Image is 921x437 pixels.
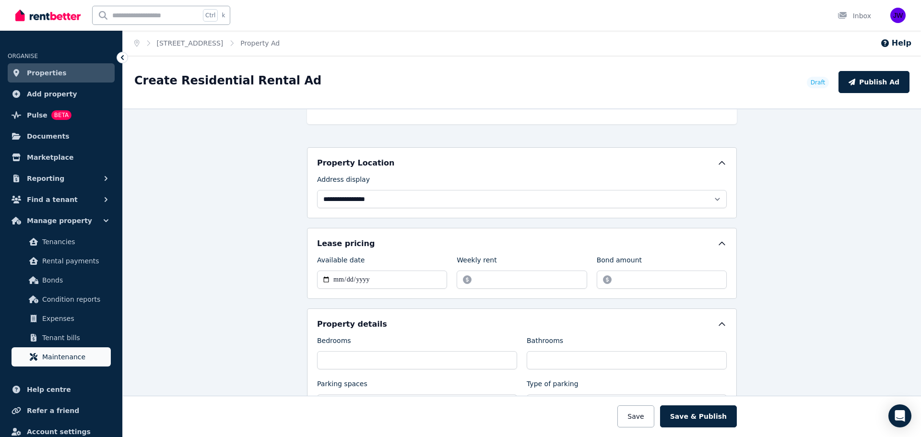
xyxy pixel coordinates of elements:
a: Refer a friend [8,401,115,420]
label: Weekly rent [457,255,496,269]
nav: Breadcrumb [123,31,291,56]
span: Draft [811,79,825,86]
label: Bedrooms [317,336,351,349]
a: PulseBETA [8,106,115,125]
span: k [222,12,225,19]
a: Rental payments [12,251,111,271]
h5: Property Location [317,157,394,169]
span: Maintenance [42,351,107,363]
button: Help [880,37,911,49]
a: Property Ad [240,39,280,47]
img: Jeffrey Wells [890,8,906,23]
span: Manage property [27,215,92,226]
span: Pulse [27,109,47,121]
a: Condition reports [12,290,111,309]
button: Save [617,405,654,427]
span: Find a tenant [27,194,78,205]
div: Open Intercom Messenger [888,404,911,427]
a: Marketplace [8,148,115,167]
span: Rental payments [42,255,107,267]
a: Add property [8,84,115,104]
label: Bond amount [597,255,642,269]
a: Tenant bills [12,328,111,347]
a: Documents [8,127,115,146]
button: Find a tenant [8,190,115,209]
label: Address display [317,175,370,188]
button: Reporting [8,169,115,188]
a: Tenancies [12,232,111,251]
span: BETA [51,110,71,120]
span: Add property [27,88,77,100]
a: Expenses [12,309,111,328]
a: Properties [8,63,115,83]
div: Inbox [838,11,871,21]
a: Maintenance [12,347,111,366]
label: Type of parking [527,379,579,392]
a: Bonds [12,271,111,290]
span: Properties [27,67,67,79]
label: Parking spaces [317,379,367,392]
span: Refer a friend [27,405,79,416]
img: RentBetter [15,8,81,23]
a: [STREET_ADDRESS] [157,39,224,47]
span: Ctrl [203,9,218,22]
button: Publish Ad [838,71,909,93]
span: Reporting [27,173,64,184]
span: Marketplace [27,152,73,163]
button: Manage property [8,211,115,230]
span: Condition reports [42,294,107,305]
span: Help centre [27,384,71,395]
label: Available date [317,255,365,269]
span: Tenancies [42,236,107,248]
h1: Create Residential Rental Ad [134,73,321,88]
h5: Lease pricing [317,238,375,249]
span: Bonds [42,274,107,286]
button: Save & Publish [660,405,737,427]
a: Help centre [8,380,115,399]
span: ORGANISE [8,53,38,59]
label: Bathrooms [527,336,563,349]
h5: Property details [317,319,387,330]
span: Tenant bills [42,332,107,343]
span: Expenses [42,313,107,324]
span: Documents [27,130,70,142]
